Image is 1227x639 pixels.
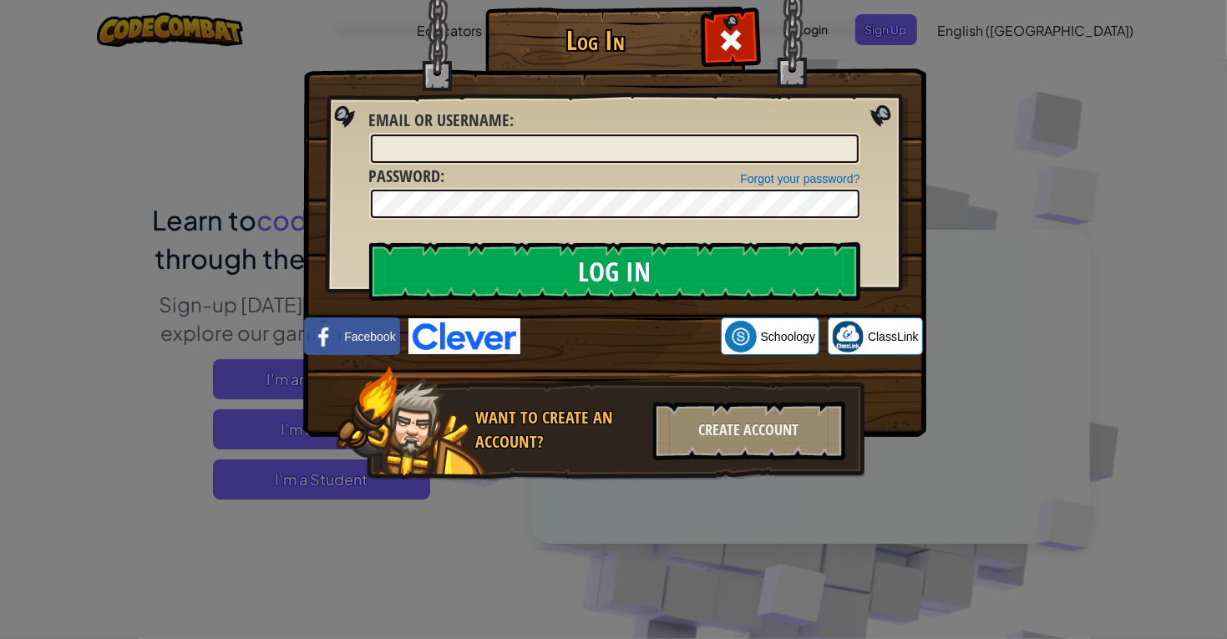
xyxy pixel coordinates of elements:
span: ClassLink [868,328,919,345]
span: Password [369,165,441,187]
img: schoology.png [725,321,757,352]
label: : [369,109,515,133]
div: Want to create an account? [476,406,643,454]
div: Create Account [653,402,845,460]
h1: Log In [489,26,702,55]
span: Facebook [344,328,395,345]
input: Log In [369,242,860,301]
img: classlink-logo-small.png [832,321,864,352]
a: Forgot your password? [740,172,859,185]
img: facebook_small.png [308,321,340,352]
iframe: Sign in with Google Button [520,318,721,355]
span: Email or Username [369,109,510,131]
img: clever-logo-blue.png [408,318,520,354]
span: Schoology [761,328,815,345]
label: : [369,165,445,189]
